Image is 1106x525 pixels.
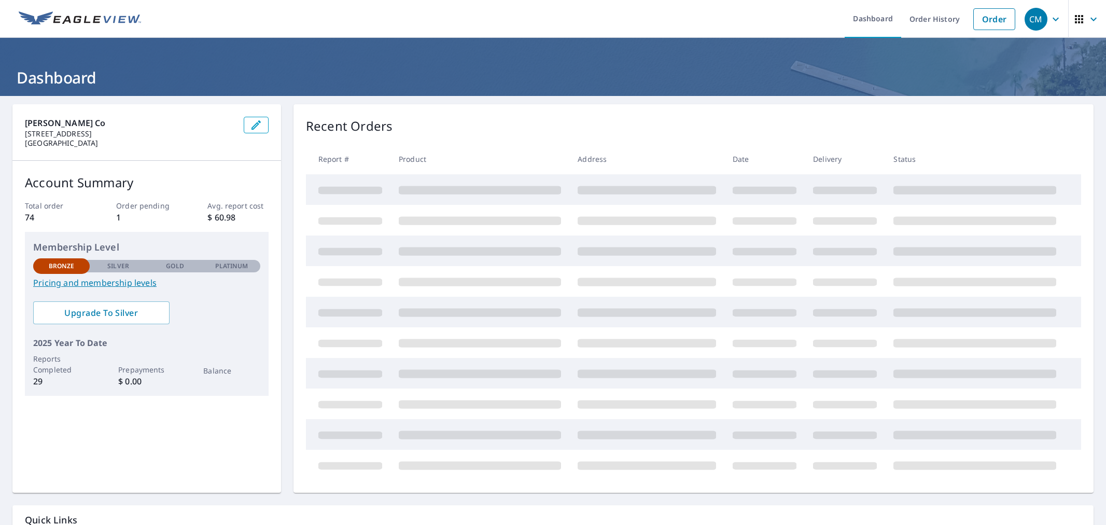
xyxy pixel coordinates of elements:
p: 29 [33,375,90,388]
a: Upgrade To Silver [33,301,170,324]
a: Order [973,8,1015,30]
p: $ 0.00 [118,375,175,388]
img: EV Logo [19,11,141,27]
p: 74 [25,211,86,224]
p: Prepayments [118,364,175,375]
p: Account Summary [25,173,269,192]
p: Avg. report cost [207,200,268,211]
p: 2025 Year To Date [33,337,260,349]
th: Product [390,144,569,174]
h1: Dashboard [12,67,1094,88]
p: Total order [25,200,86,211]
th: Date [724,144,805,174]
p: Platinum [215,261,248,271]
p: Bronze [49,261,75,271]
p: Recent Orders [306,117,393,135]
p: Silver [107,261,129,271]
p: Order pending [116,200,177,211]
p: [GEOGRAPHIC_DATA] [25,139,235,148]
p: [PERSON_NAME] Co [25,117,235,129]
div: CM [1025,8,1047,31]
th: Delivery [805,144,885,174]
th: Address [569,144,724,174]
p: [STREET_ADDRESS] [25,129,235,139]
p: Membership Level [33,240,260,254]
p: Balance [203,365,260,376]
th: Status [885,144,1065,174]
a: Pricing and membership levels [33,277,260,289]
p: Gold [166,261,184,271]
p: Reports Completed [33,353,90,375]
span: Upgrade To Silver [41,307,161,319]
th: Report # [306,144,390,174]
p: $ 60.98 [207,211,268,224]
p: 1 [116,211,177,224]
